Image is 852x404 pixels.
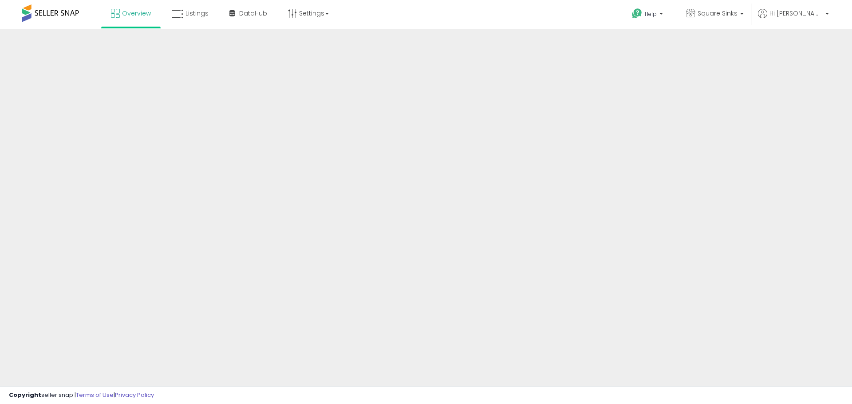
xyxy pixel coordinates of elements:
[645,10,657,18] span: Help
[9,391,41,399] strong: Copyright
[239,9,267,18] span: DataHub
[625,1,672,29] a: Help
[769,9,823,18] span: Hi [PERSON_NAME]
[115,391,154,399] a: Privacy Policy
[758,9,829,29] a: Hi [PERSON_NAME]
[122,9,151,18] span: Overview
[698,9,738,18] span: Square Sinks
[76,391,114,399] a: Terms of Use
[185,9,209,18] span: Listings
[631,8,643,19] i: Get Help
[9,391,154,400] div: seller snap | |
